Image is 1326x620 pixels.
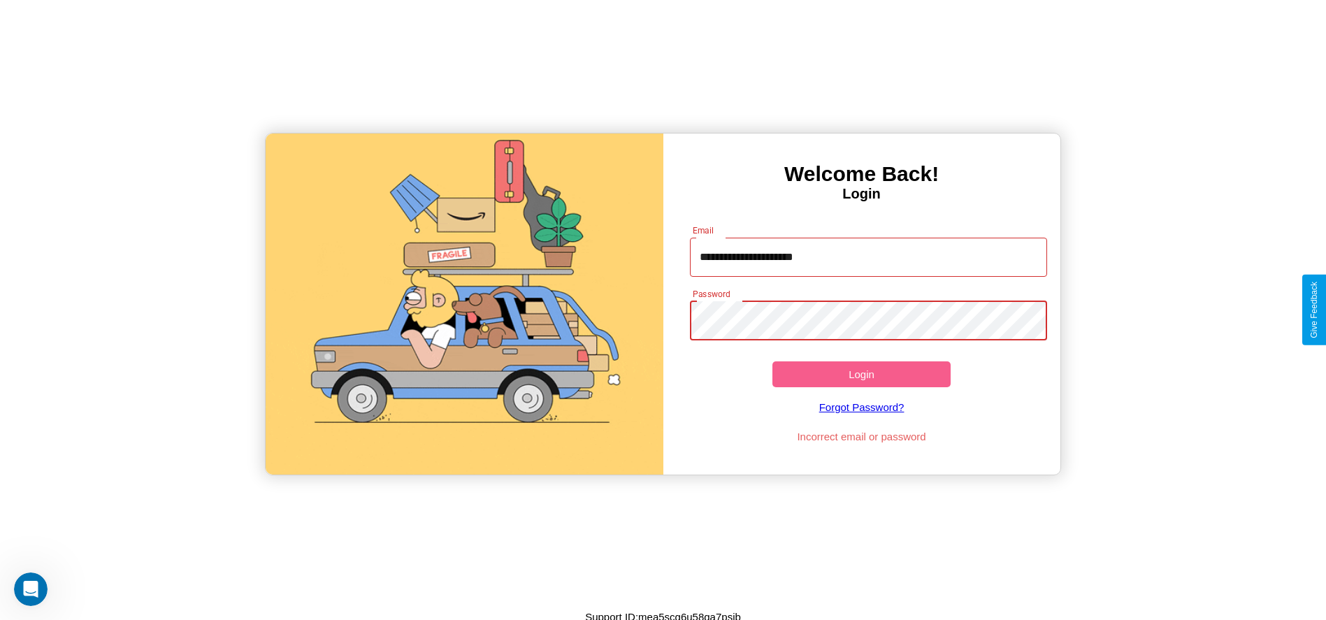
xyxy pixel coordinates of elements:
label: Email [693,224,714,236]
p: Incorrect email or password [683,427,1040,446]
button: Login [772,361,951,387]
h4: Login [663,186,1060,202]
h3: Welcome Back! [663,162,1060,186]
a: Forgot Password? [683,387,1040,427]
iframe: Intercom live chat [14,572,48,606]
img: gif [266,134,663,475]
label: Password [693,288,730,300]
div: Give Feedback [1309,282,1319,338]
